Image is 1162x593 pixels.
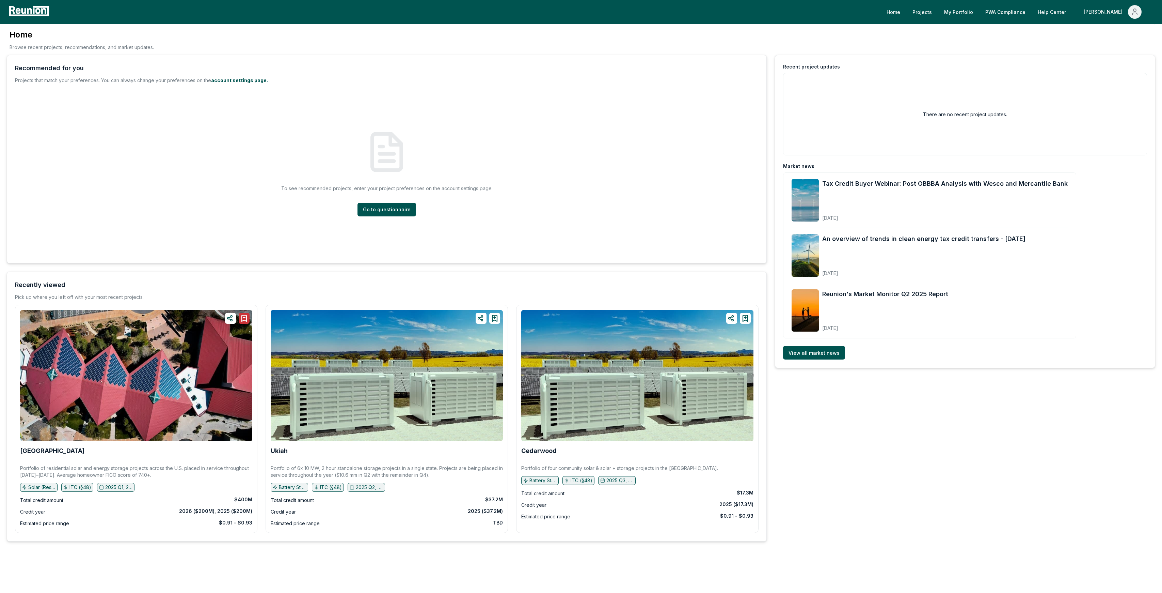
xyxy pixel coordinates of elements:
a: [GEOGRAPHIC_DATA] [20,447,84,454]
p: Solar (Residential) [28,484,55,491]
div: [DATE] [822,320,948,332]
div: Credit year [521,501,546,509]
a: Tax Credit Buyer Webinar: Post OBBBA Analysis with Wesco and Mercantile Bank [822,179,1068,188]
div: $400M [234,496,252,503]
p: ITC (§48) [571,477,592,484]
p: 2025 Q2, 2025 Q4 [356,484,383,491]
button: Battery Storage [271,483,308,492]
button: [PERSON_NAME] [1078,5,1147,19]
img: Ukiah [271,310,503,441]
p: Battery Storage [279,484,306,491]
div: Credit year [271,508,296,516]
p: 2025 Q1, 2025 Q2, 2025 Q3, 2025 Q4, 2026 Q1, 2026 Q2, 2026 Q3, 2026 Q4 [105,484,132,491]
button: 2025 Q3, 2025 Q4 [598,476,636,485]
a: Help Center [1032,5,1071,19]
p: Portfolio of four community solar & solar + storage projects in the [GEOGRAPHIC_DATA]. [521,465,718,472]
h2: There are no recent project updates. [923,111,1007,118]
p: Battery Storage, Solar (Community) [529,477,557,484]
a: Cedarwood [521,447,557,454]
img: Cedarwood [521,310,753,441]
div: Estimated price range [521,513,570,521]
div: Pick up where you left off with your most recent projects. [15,294,144,301]
div: Total credit amount [521,489,564,498]
h3: Home [10,29,154,40]
p: Portfolio of 6x 10 MW, 2 hour standalone storage projects in a single state. Projects are being p... [271,465,503,478]
a: An overview of trends in clean energy tax credit transfers - [DATE] [822,234,1025,244]
div: 2025 ($17.3M) [719,501,753,508]
a: account settings page. [211,77,268,83]
div: 2025 ($37.2M) [468,508,503,515]
button: 2025 Q2, 2025 Q4 [348,483,385,492]
a: Reunion's Market Monitor Q2 2025 Report [822,289,948,299]
p: 2025 Q3, 2025 Q4 [606,477,634,484]
a: Projects [907,5,937,19]
p: To see recommended projects, enter your project preferences on the account settings page. [281,185,493,192]
div: Credit year [20,508,45,516]
div: Estimated price range [20,519,69,528]
button: 2025 Q1, 2025 Q2, 2025 Q3, 2025 Q4, 2026 Q1, 2026 Q2, 2026 Q3, 2026 Q4 [97,483,134,492]
p: ITC (§48) [69,484,91,491]
div: [DATE] [822,265,1025,277]
img: Glacier Peak [20,310,252,441]
a: My Portfolio [939,5,978,19]
div: [DATE] [822,210,1068,222]
a: Ukiah [271,447,288,454]
p: Portfolio of residential solar and energy storage projects across the U.S. placed in service thro... [20,465,252,478]
img: An overview of trends in clean energy tax credit transfers - August 2025 [792,234,819,277]
div: [PERSON_NAME] [1084,5,1125,19]
button: Solar (Residential) [20,483,58,492]
div: TBD [493,519,503,526]
img: Tax Credit Buyer Webinar: Post OBBBA Analysis with Wesco and Mercantile Bank [792,179,819,222]
img: Reunion's Market Monitor Q2 2025 Report [792,289,819,332]
nav: Main [881,5,1155,19]
div: $17.3M [737,489,753,496]
button: Battery Storage, Solar (Community) [521,476,559,485]
a: Home [881,5,906,19]
p: Browse recent projects, recommendations, and market updates. [10,44,154,51]
div: Recently viewed [15,280,65,290]
a: Go to questionnaire [357,203,416,216]
div: $0.91 - $0.93 [720,513,753,519]
a: PWA Compliance [980,5,1031,19]
div: Recent project updates [783,63,840,70]
span: Projects that match your preferences. You can always change your preferences on the [15,77,211,83]
div: 2026 ($200M), 2025 ($200M) [179,508,252,515]
div: $37.2M [485,496,503,503]
div: Recommended for you [15,63,84,73]
div: Total credit amount [271,496,314,504]
div: $0.91 - $0.93 [219,519,252,526]
p: ITC (§48) [320,484,342,491]
div: Estimated price range [271,519,320,528]
a: View all market news [783,346,845,360]
div: Market news [783,163,814,170]
div: Total credit amount [20,496,63,504]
